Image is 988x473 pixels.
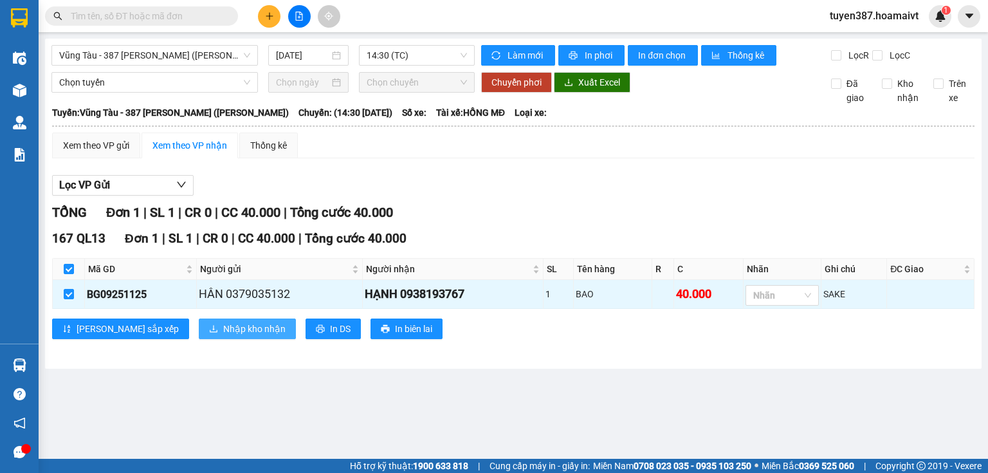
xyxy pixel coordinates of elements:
[52,107,289,118] b: Tuyến: Vũng Tàu - 387 [PERSON_NAME] ([PERSON_NAME])
[585,48,614,62] span: In phơi
[892,77,924,105] span: Kho nhận
[821,259,887,280] th: Ghi chú
[215,205,218,220] span: |
[284,205,287,220] span: |
[593,459,751,473] span: Miền Nam
[258,5,280,28] button: plus
[199,285,361,303] div: HÂN 0379035132
[917,461,926,470] span: copyright
[890,262,961,276] span: ĐC Giao
[864,459,866,473] span: |
[176,180,187,190] span: down
[298,231,302,246] span: |
[370,319,443,339] button: printerIn biên lai
[823,287,884,301] div: SAKE
[14,417,26,429] span: notification
[13,358,26,372] img: warehouse-icon
[652,259,675,280] th: R
[106,205,140,220] span: Đơn 1
[755,463,758,468] span: ⚪️
[87,286,194,302] div: BG09251125
[958,5,980,28] button: caret-down
[841,77,873,105] span: Đã giao
[276,48,329,62] input: 14/09/2025
[178,205,181,220] span: |
[305,231,407,246] span: Tổng cước 40.000
[367,46,468,65] span: 14:30 (TC)
[162,231,165,246] span: |
[634,461,751,471] strong: 0708 023 035 - 0935 103 250
[223,322,286,336] span: Nhập kho nhận
[14,388,26,400] span: question-circle
[62,324,71,335] span: sort-ascending
[964,10,975,22] span: caret-down
[819,8,929,24] span: tuyen387.hoamaivt
[799,461,854,471] strong: 0369 525 060
[59,73,250,92] span: Chọn tuyến
[13,116,26,129] img: warehouse-icon
[402,106,426,120] span: Số xe:
[200,262,350,276] span: Người gửi
[569,51,580,61] span: printer
[381,324,390,335] span: printer
[59,177,110,193] span: Lọc VP Gửi
[508,48,545,62] span: Làm mới
[250,138,287,153] div: Thống kê
[576,287,649,301] div: BAO
[306,319,361,339] button: printerIn DS
[366,262,530,276] span: Người nhận
[71,9,223,23] input: Tìm tên, số ĐT hoặc mã đơn
[944,77,975,105] span: Trên xe
[53,12,62,21] span: search
[13,84,26,97] img: warehouse-icon
[52,319,189,339] button: sort-ascending[PERSON_NAME] sắp xếp
[395,322,432,336] span: In biên lai
[209,324,218,335] span: download
[413,461,468,471] strong: 1900 633 818
[436,106,505,120] span: Tài xế: HỒNG MĐ
[152,138,227,153] div: Xem theo VP nhận
[350,459,468,473] span: Hỗ trợ kỹ thuật:
[143,205,147,220] span: |
[558,45,625,66] button: printerIn phơi
[942,6,951,15] sup: 1
[489,459,590,473] span: Cung cấp máy in - giấy in:
[318,5,340,28] button: aim
[674,259,744,280] th: C
[13,51,26,65] img: warehouse-icon
[324,12,333,21] span: aim
[367,73,468,92] span: Chọn chuyến
[481,72,552,93] button: Chuyển phơi
[52,231,105,246] span: 167 QL13
[232,231,235,246] span: |
[298,106,392,120] span: Chuyến: (14:30 [DATE])
[85,280,197,309] td: BG09251125
[14,446,26,458] span: message
[515,106,547,120] span: Loại xe:
[238,231,295,246] span: CC 40.000
[276,75,329,89] input: Chọn ngày
[574,259,652,280] th: Tên hàng
[545,287,571,301] div: 1
[564,78,573,88] span: download
[491,51,502,61] span: sync
[169,231,193,246] span: SL 1
[52,205,87,220] span: TỔNG
[203,231,228,246] span: CR 0
[288,5,311,28] button: file-add
[52,175,194,196] button: Lọc VP Gửi
[11,8,28,28] img: logo-vxr
[316,324,325,335] span: printer
[884,48,912,62] span: Lọc C
[77,322,179,336] span: [PERSON_NAME] sắp xếp
[935,10,946,22] img: icon-new-feature
[13,148,26,162] img: solution-icon
[481,45,555,66] button: syncLàm mới
[330,322,351,336] span: In DS
[578,75,620,89] span: Xuất Excel
[554,72,630,93] button: downloadXuất Excel
[843,48,871,62] span: Lọc R
[63,138,129,153] div: Xem theo VP gửi
[290,205,393,220] span: Tổng cước 40.000
[59,46,250,65] span: Vũng Tàu - 387 Đinh Bộ Lĩnh (Hàng Hoá)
